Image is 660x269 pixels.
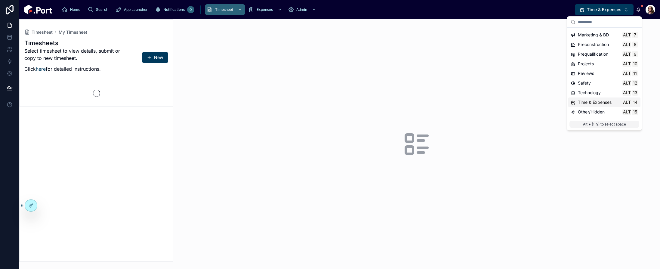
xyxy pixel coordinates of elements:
[633,61,637,66] span: 10
[24,47,123,62] p: Select timesheet to view details, submit or copy to new timesheet.
[587,7,621,13] span: Time & Expenses
[36,66,46,72] a: here
[114,4,152,15] a: App Launcher
[24,39,123,47] h1: Timesheets
[578,70,594,76] span: Reviews
[623,100,631,105] span: Alt
[623,52,631,57] span: Alt
[163,7,185,12] span: Notifications
[32,29,53,35] span: Timesheet
[633,100,637,105] span: 14
[623,32,631,37] span: Alt
[124,7,148,12] span: App Launcher
[633,81,637,85] span: 12
[623,42,631,47] span: Alt
[623,110,631,114] span: Alt
[633,52,637,57] span: 9
[578,32,609,38] span: Marketing & BD
[142,52,168,63] button: New
[633,90,637,95] span: 13
[246,4,285,15] a: Expenses
[96,7,108,12] span: Search
[578,90,601,96] span: Technology
[578,80,591,86] span: Safety
[623,81,631,85] span: Alt
[153,4,196,15] a: Notifications0
[286,4,319,15] a: Admin
[24,5,52,14] img: App logo
[633,32,637,37] span: 7
[578,61,594,67] span: Projects
[633,71,637,76] span: 11
[296,7,307,12] span: Admin
[578,51,608,57] span: Prequalification
[24,65,123,73] p: Click for detailed instructions.
[623,61,631,66] span: Alt
[86,4,113,15] a: Search
[187,6,194,13] div: 0
[569,121,639,128] p: Alt + (1-9) to select space
[633,42,637,47] span: 8
[578,109,605,115] span: Other/Hidden
[59,29,87,35] a: My Timesheet
[205,4,245,15] a: Timesheet
[578,99,612,105] span: Time & Expenses
[57,3,575,16] div: scrollable content
[623,71,631,76] span: Alt
[633,110,637,114] span: 15
[578,42,609,48] span: Preconstruction
[257,7,273,12] span: Expenses
[70,7,80,12] span: Home
[215,7,233,12] span: Timesheet
[24,29,53,35] a: Timesheet
[575,4,634,15] button: Select Button
[60,4,85,15] a: Home
[567,28,642,118] div: Suggestions
[623,90,631,95] span: Alt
